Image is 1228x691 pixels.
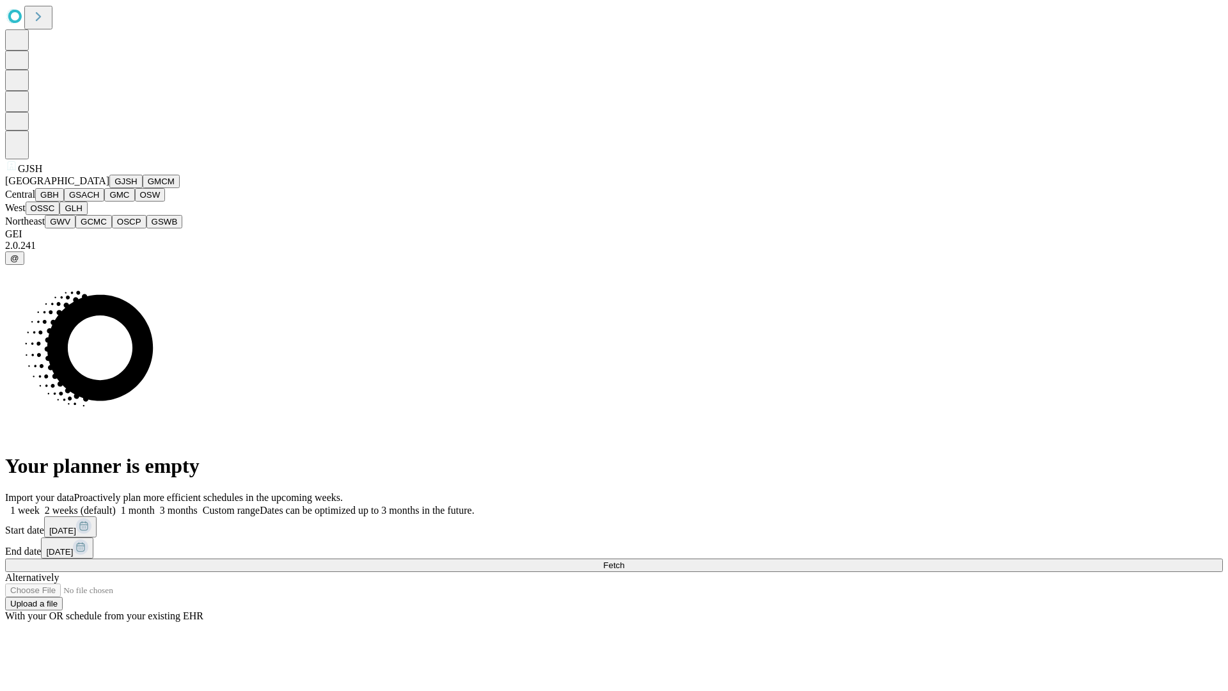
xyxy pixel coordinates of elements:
[59,202,87,215] button: GLH
[10,505,40,516] span: 1 week
[46,547,73,557] span: [DATE]
[26,202,60,215] button: OSSC
[146,215,183,228] button: GSWB
[5,202,26,213] span: West
[5,189,35,200] span: Central
[49,526,76,536] span: [DATE]
[45,215,75,228] button: GWV
[5,516,1223,537] div: Start date
[64,188,104,202] button: GSACH
[5,216,45,226] span: Northeast
[5,251,24,265] button: @
[41,537,93,559] button: [DATE]
[260,505,474,516] span: Dates can be optimized up to 3 months in the future.
[135,188,166,202] button: OSW
[603,560,624,570] span: Fetch
[143,175,180,188] button: GMCM
[35,188,64,202] button: GBH
[18,163,42,174] span: GJSH
[5,559,1223,572] button: Fetch
[75,215,112,228] button: GCMC
[44,516,97,537] button: [DATE]
[5,610,203,621] span: With your OR schedule from your existing EHR
[104,188,134,202] button: GMC
[5,175,109,186] span: [GEOGRAPHIC_DATA]
[5,454,1223,478] h1: Your planner is empty
[112,215,146,228] button: OSCP
[5,572,59,583] span: Alternatively
[109,175,143,188] button: GJSH
[74,492,343,503] span: Proactively plan more efficient schedules in the upcoming weeks.
[5,597,63,610] button: Upload a file
[5,492,74,503] span: Import your data
[121,505,155,516] span: 1 month
[5,240,1223,251] div: 2.0.241
[203,505,260,516] span: Custom range
[45,505,116,516] span: 2 weeks (default)
[10,253,19,263] span: @
[5,228,1223,240] div: GEI
[160,505,198,516] span: 3 months
[5,537,1223,559] div: End date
